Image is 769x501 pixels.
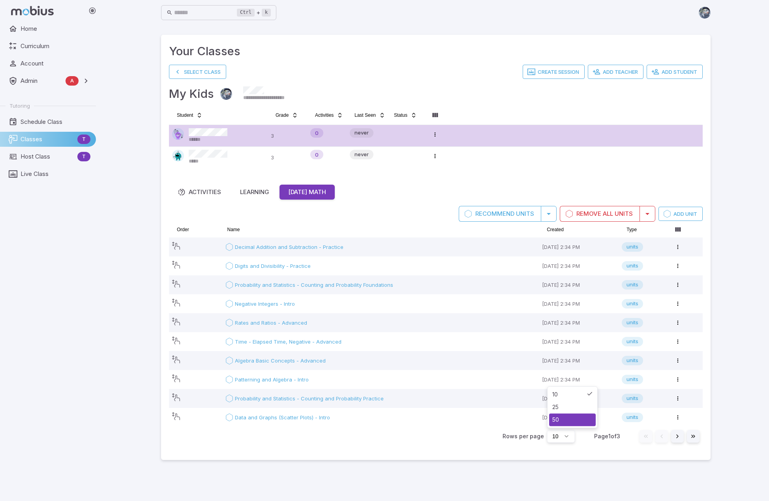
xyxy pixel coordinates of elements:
[262,9,271,17] kbd: k
[552,403,559,411] span: 25
[552,391,558,398] span: 10
[699,7,711,19] img: andrew.jpg
[237,9,255,17] kbd: Ctrl
[552,416,559,424] span: 50
[237,8,271,17] div: +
